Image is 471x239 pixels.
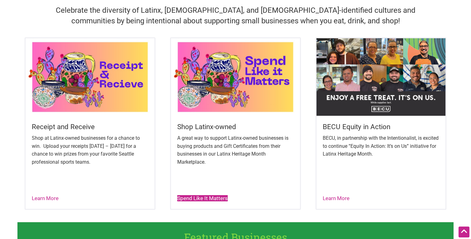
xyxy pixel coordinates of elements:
h4: Celebrate the diversity of Latinx, [DEMOGRAPHIC_DATA], and [DEMOGRAPHIC_DATA]-identified cultures... [39,5,432,26]
p: Shop at Latinx-owned businesses for a chance to win. Upload your receipts [DATE] – [DATE] for a c... [32,134,148,166]
h5: Shop Latinx-owned [177,122,294,132]
a: Learn More [323,195,350,201]
h5: BECU Equity in Action [323,122,439,132]
div: Scroll Back to Top [459,227,469,237]
img: Latinx / Hispanic Heritage Month [26,38,155,115]
img: Latinx / Hispanic Heritage Month [171,38,300,115]
p: BECU, in partnership with the Intentionalist, is excited to continue “Equity In Action: It’s on U... [323,134,439,158]
h5: Receipt and Receive [32,122,148,132]
img: Equity in Action - Latinx Heritage Month [316,38,445,115]
a: Spend Like It Matters [177,195,228,201]
a: Learn More [32,195,59,201]
p: A great way to support Latinx-owned businesses is buying products and Gift Certificates from thei... [177,134,294,166]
